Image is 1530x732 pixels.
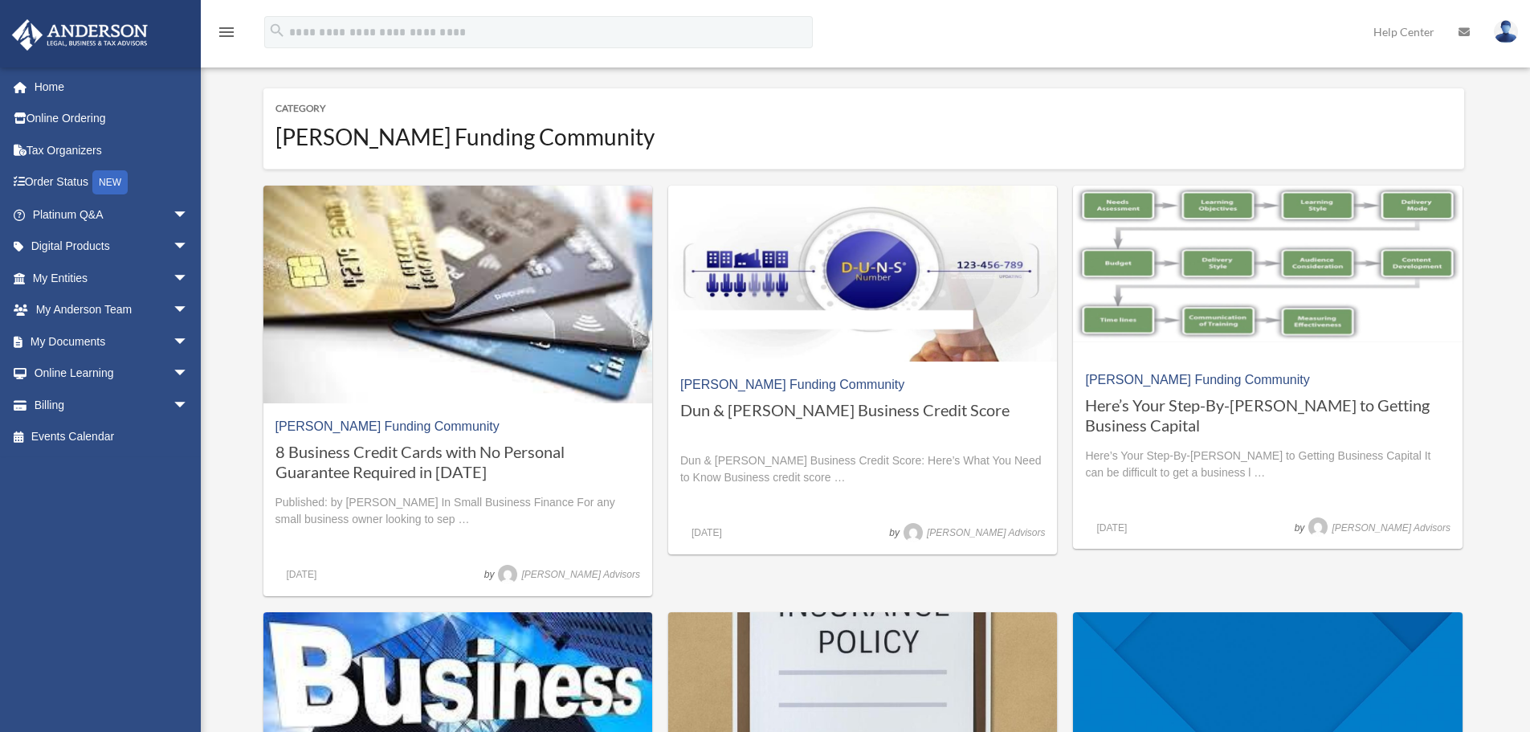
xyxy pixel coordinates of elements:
a: [DATE] [1085,522,1138,534]
a: Online Learningarrow_drop_down [11,358,213,390]
span: arrow_drop_down [173,294,205,327]
a: Platinum Q&Aarrow_drop_down [11,198,213,231]
a: My Entitiesarrow_drop_down [11,262,213,294]
i: menu [217,22,236,42]
a: Order StatusNEW [11,166,213,199]
img: Anderson Advisors Platinum Portal [7,19,153,51]
span: arrow_drop_down [173,262,205,295]
a: Tax Organizers [11,134,213,166]
span: by [811,525,1046,542]
span: by [1216,520,1450,538]
a: Events Calendar [11,421,213,453]
a: My Documentsarrow_drop_down [11,325,213,358]
span: arrow_drop_down [173,231,205,264]
a: Online Ordering [11,103,213,135]
span: arrow_drop_down [173,198,205,231]
a: menu [217,28,236,42]
p: Here’s Your Step-By-[PERSON_NAME] to Getting Business Capital It can be difficult to get a busine... [1085,448,1450,481]
img: User Pic [1494,20,1518,43]
span: arrow_drop_down [173,325,205,358]
a: 8 Business Credit Cards with No Personal Guarantee Required in [DATE] [275,442,640,482]
div: NEW [92,170,128,194]
a: [PERSON_NAME] Funding Community [680,378,904,391]
a: [PERSON_NAME] Funding Community [275,419,500,433]
span: [PERSON_NAME] Funding Community [275,117,1452,157]
a: [PERSON_NAME] Advisors [1304,522,1450,534]
a: [DATE] [275,569,328,580]
span: arrow_drop_down [173,389,205,422]
a: [DATE] [680,527,733,538]
span: by [406,566,641,584]
span: Category [275,100,1452,117]
p: Dun & [PERSON_NAME] Business Credit Score: Here’s What You Need to Know Business credit score … [680,452,1045,486]
a: My Anderson Teamarrow_drop_down [11,294,213,326]
span: arrow_drop_down [173,358,205,391]
a: [PERSON_NAME] Advisors [900,527,1046,538]
p: Published: by [PERSON_NAME] In Small Business Finance For any small business owner looking to sep … [275,494,640,528]
a: Dun & [PERSON_NAME] Business Credit Score [680,400,1045,440]
i: search [268,22,286,39]
a: Here’s Your Step-By-[PERSON_NAME] to Getting Business Capital [1085,395,1450,436]
a: [PERSON_NAME] Advisors [494,569,640,580]
a: Digital Productsarrow_drop_down [11,231,213,263]
a: Home [11,71,213,103]
a: [PERSON_NAME] Funding Community [1085,373,1309,386]
a: Billingarrow_drop_down [11,389,213,421]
